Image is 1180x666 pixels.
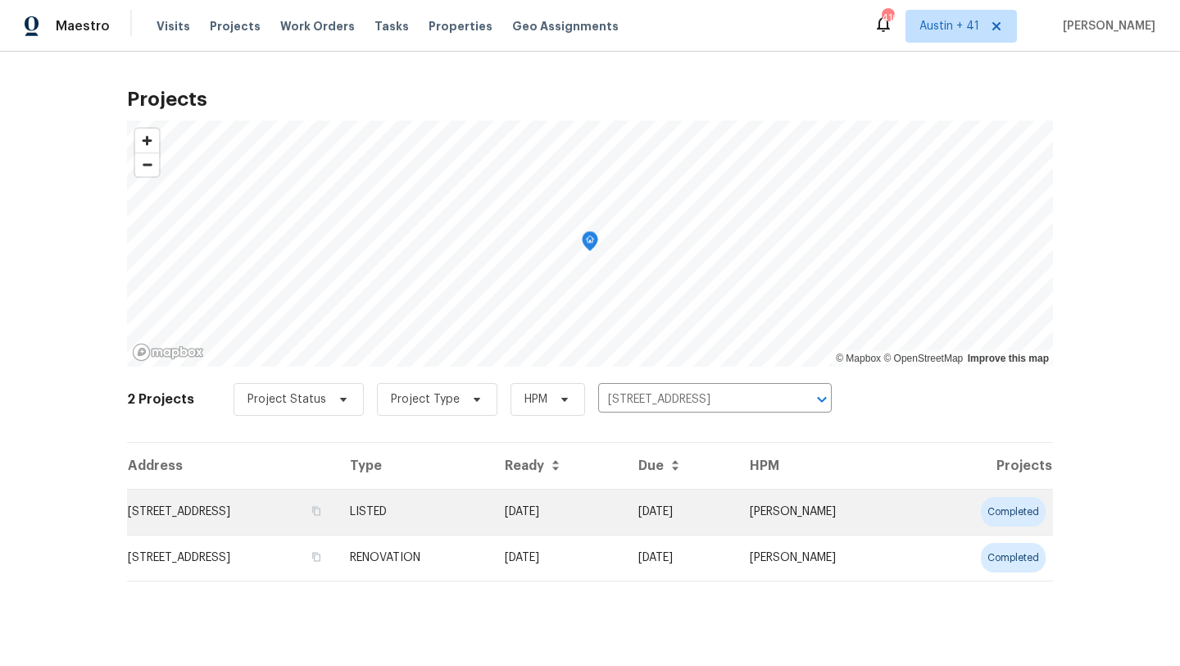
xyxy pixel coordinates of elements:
span: Zoom out [135,153,159,176]
th: Address [127,443,337,489]
a: OpenStreetMap [883,353,963,364]
div: completed [981,497,1046,527]
button: Zoom in [135,129,159,153]
span: Work Orders [280,18,355,34]
span: Tasks [374,21,409,32]
button: Zoom out [135,153,159,176]
td: [DATE] [625,489,737,535]
span: Properties [429,18,492,34]
td: [DATE] [492,489,625,535]
input: Search projects [598,387,786,413]
button: Open [810,388,833,411]
span: Visits [157,18,190,34]
th: Projects [917,443,1054,489]
h2: Projects [127,91,1053,107]
th: Due [625,443,737,489]
th: Ready [492,443,625,489]
a: Improve this map [968,353,1049,364]
div: Map marker [582,231,598,257]
h2: 2 Projects [127,391,194,408]
span: Projects [210,18,261,34]
span: Maestro [56,18,110,34]
td: [PERSON_NAME] [737,489,916,535]
td: [PERSON_NAME] [737,535,916,581]
div: 416 [882,10,893,26]
canvas: Map [127,121,1053,367]
td: [STREET_ADDRESS] [127,535,337,581]
div: completed [981,543,1046,572]
a: Mapbox [836,353,881,364]
th: Type [337,443,492,489]
span: [PERSON_NAME] [1056,18,1155,34]
span: Project Type [391,391,460,408]
th: HPM [737,443,916,489]
span: HPM [524,391,547,408]
span: Project Status [247,391,326,408]
td: [DATE] [625,535,737,581]
button: Copy Address [309,504,324,518]
td: [STREET_ADDRESS] [127,489,337,535]
td: Acq COE 2025-07-18T00:00:00.000Z [492,535,625,581]
button: Copy Address [309,550,324,564]
a: Mapbox homepage [132,343,204,362]
td: RENOVATION [337,535,492,581]
span: Austin + 41 [919,18,979,34]
span: Geo Assignments [512,18,619,34]
td: LISTED [337,489,492,535]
